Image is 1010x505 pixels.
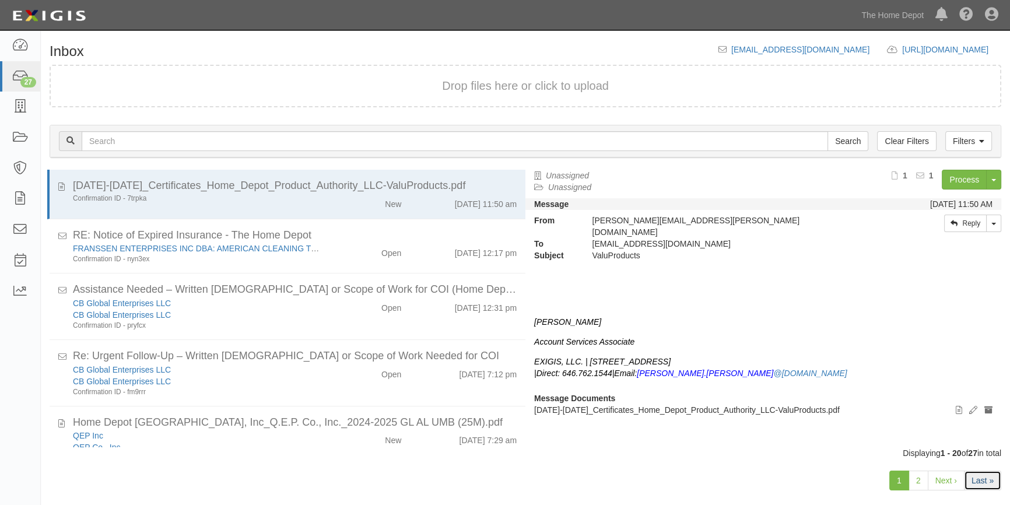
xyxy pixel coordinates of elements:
[909,471,928,490] a: 2
[385,194,401,210] div: New
[455,194,517,210] div: [DATE] 11:50 am
[584,215,874,238] div: [PERSON_NAME][EMAIL_ADDRESS][PERSON_NAME][DOMAIN_NAME]
[534,394,615,403] strong: Message Documents
[73,441,324,453] div: QEP Co., Inc.
[73,254,324,264] div: Confirmation ID - nyn3ex
[459,364,517,380] div: [DATE] 7:12 pm
[584,250,874,261] div: ValuProducts
[984,406,993,415] i: Archive document
[73,282,517,297] div: Assistance Needed – Written Contract or Scope of Work for COI (Home Depot Onboarding)
[534,337,634,346] i: Account Services Associate
[50,44,84,59] h1: Inbox
[525,238,584,250] strong: To
[968,448,977,458] b: 27
[855,3,930,27] a: The Home Depot
[73,321,324,331] div: Confirmation ID - pryfcx
[73,244,371,253] a: FRANSSEN ENTERPRISES INC DBA: AMERICAN CLEANING TECHNOLOGIES
[942,170,987,190] a: Process
[73,310,171,320] a: CB Global Enterprises LLC
[877,131,936,151] a: Clear Filters
[82,131,828,151] input: Search
[945,131,992,151] a: Filters
[73,387,324,397] div: Confirmation ID - fm9rrr
[381,364,401,380] div: Open
[73,365,171,374] a: CB Global Enterprises LLC
[73,228,517,243] div: RE: Notice of Expired Insurance - The Home Depot
[534,357,671,378] i: EXIGIS, LLC. | [STREET_ADDRESS] |Direct: 646.762.1544|Email:
[773,369,847,378] a: @[DOMAIN_NAME]
[546,171,589,180] a: Unassigned
[525,250,584,261] strong: Subject
[20,77,36,87] div: 27
[903,171,907,180] b: 1
[731,45,869,54] a: [EMAIL_ADDRESS][DOMAIN_NAME]
[941,448,962,458] b: 1 - 20
[73,178,517,194] div: 2025-2026_Certificates_Home_Depot_Product_Authority_LLC-ValuProducts.pdf
[534,404,993,416] p: [DATE]-[DATE]_Certificates_Home_Depot_Product_Authority_LLC-ValuProducts.pdf
[73,431,103,440] a: QEP Inc
[73,299,171,308] a: CB Global Enterprises LLC
[534,317,601,327] i: [PERSON_NAME]
[929,171,934,180] b: 1
[944,215,987,232] a: Reply
[73,443,122,452] a: QEP Co., Inc.
[827,131,868,151] input: Search
[548,183,591,192] a: Unassigned
[969,406,977,415] i: Edit document
[381,243,401,259] div: Open
[930,198,993,210] div: [DATE] 11:50 AM
[956,406,962,415] i: View
[73,415,517,430] div: Home Depot USA, Inc_Q.E.P. Co., Inc._2024-2025 GL AL UMB (25M).pdf
[534,199,569,209] strong: Message
[964,471,1001,490] a: Last »
[73,430,324,441] div: QEP Inc
[73,377,171,386] a: CB Global Enterprises LLC
[525,215,584,226] strong: From
[959,8,973,22] i: Help Center - Complianz
[889,471,909,490] a: 1
[41,447,1010,459] div: Displaying of in total
[928,471,965,490] a: Next ›
[455,297,517,314] div: [DATE] 12:31 pm
[385,430,401,446] div: New
[584,238,874,250] div: inbox@thdmerchandising.complianz.com
[455,243,517,259] div: [DATE] 12:17 pm
[73,194,324,204] div: Confirmation ID - 7trpka
[73,349,517,364] div: Re: Urgent Follow-Up – Written Contract or Scope of Work Needed for COI
[381,297,401,314] div: Open
[902,45,1001,54] a: [URL][DOMAIN_NAME]
[459,430,517,446] div: [DATE] 7:29 am
[637,369,847,378] i: [PERSON_NAME].[PERSON_NAME]
[442,78,609,94] button: Drop files here or click to upload
[9,5,89,26] img: logo-5460c22ac91f19d4615b14bd174203de0afe785f0fc80cf4dbbc73dc1793850b.png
